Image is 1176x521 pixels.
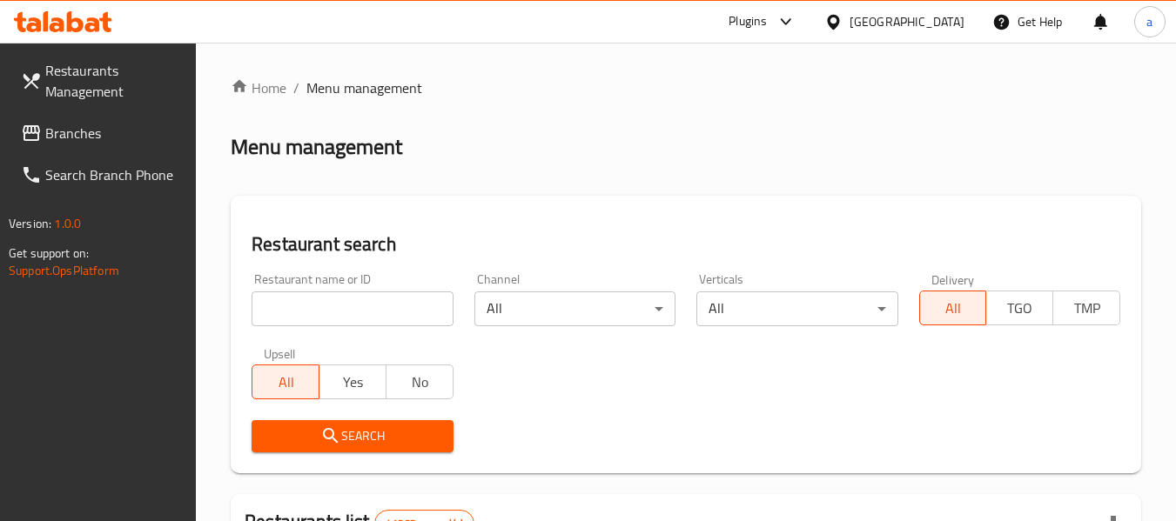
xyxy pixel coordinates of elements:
div: Plugins [729,11,767,32]
button: TGO [985,291,1053,325]
span: TMP [1060,296,1113,321]
span: All [259,370,312,395]
span: Search [265,425,439,447]
button: TMP [1052,291,1120,325]
button: All [252,364,319,399]
span: Yes [326,370,380,395]
span: a [1146,12,1152,31]
span: Menu management [306,77,422,98]
span: Get support on: [9,242,89,264]
span: Version: [9,212,51,235]
label: Delivery [931,273,975,285]
label: Upsell [264,347,296,359]
div: [GEOGRAPHIC_DATA] [850,12,964,31]
nav: breadcrumb [231,77,1141,98]
a: Home [231,77,286,98]
button: Search [252,420,453,452]
span: Branches [45,123,183,144]
h2: Restaurant search [252,231,1120,257]
span: Restaurants Management [45,60,183,102]
a: Support.OpsPlatform [9,259,119,282]
a: Restaurants Management [7,50,197,112]
button: Yes [319,364,386,399]
span: TGO [993,296,1046,321]
input: Search for restaurant name or ID.. [252,291,453,326]
li: / [293,77,299,98]
span: 1.0.0 [54,212,81,235]
a: Search Branch Phone [7,154,197,196]
div: All [696,291,897,326]
span: Search Branch Phone [45,164,183,185]
h2: Menu management [231,133,402,161]
span: All [927,296,980,321]
div: All [474,291,675,326]
button: No [386,364,454,399]
button: All [919,291,987,325]
span: No [393,370,447,395]
a: Branches [7,112,197,154]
